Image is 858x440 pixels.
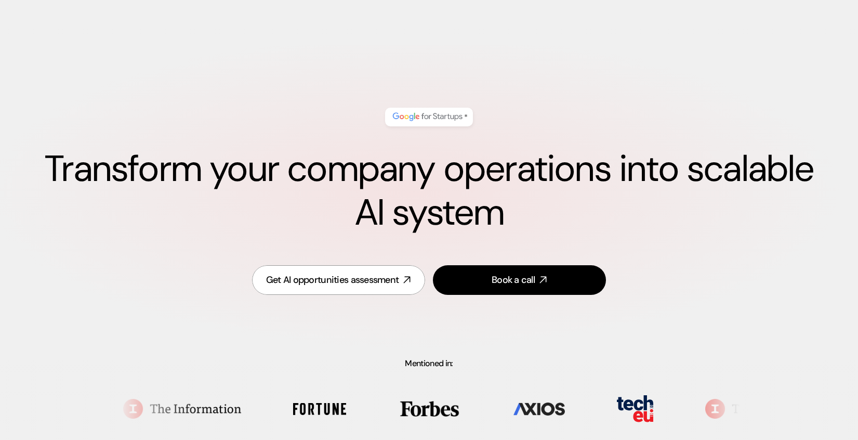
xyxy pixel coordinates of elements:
[266,274,399,287] div: Get AI opportunities assessment
[252,265,425,295] a: Get AI opportunities assessment
[492,274,535,287] div: Book a call
[42,147,816,235] h1: Transform your company operations into scalable AI system
[25,359,833,368] p: Mentioned in:
[433,265,606,295] a: Book a call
